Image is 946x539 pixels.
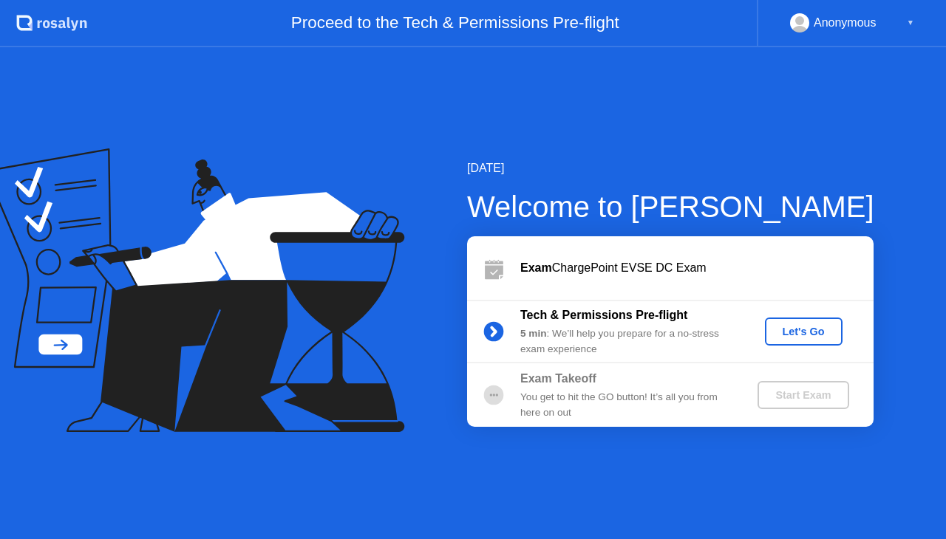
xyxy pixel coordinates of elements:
[758,381,848,409] button: Start Exam
[520,261,552,274] b: Exam
[907,13,914,32] div: ▼
[814,13,877,32] div: Anonymous
[520,259,874,277] div: ChargePoint EVSE DC Exam
[763,389,843,401] div: Start Exam
[771,326,837,337] div: Let's Go
[520,326,733,357] div: : We’ll help you prepare for a no-stress exam experience
[765,317,843,346] button: Let's Go
[467,159,874,177] div: [DATE]
[467,185,874,229] div: Welcome to [PERSON_NAME]
[520,309,687,321] b: Tech & Permissions Pre-flight
[520,390,733,420] div: You get to hit the GO button! It’s all you from here on out
[520,372,596,385] b: Exam Takeoff
[520,328,547,339] b: 5 min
